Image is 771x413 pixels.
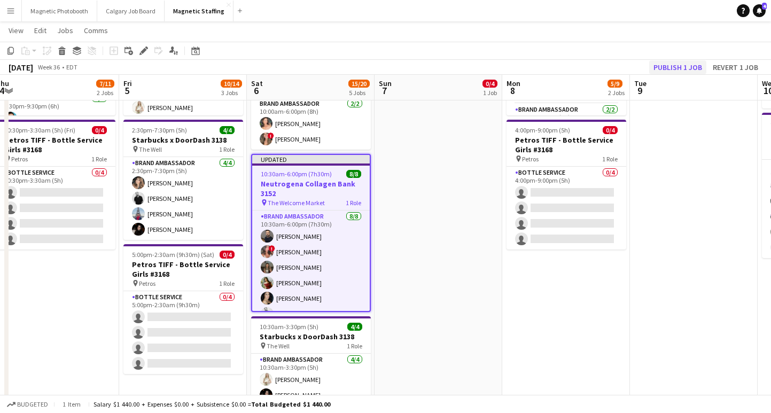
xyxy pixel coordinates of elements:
[269,245,275,252] span: !
[515,126,570,134] span: 4:00pm-9:00pm (5h)
[634,79,647,88] span: Tue
[123,291,243,374] app-card-role: Bottle Service0/45:00pm-2:30am (9h30m)
[165,1,233,21] button: Magnetic Staffing
[34,26,46,35] span: Edit
[251,98,371,150] app-card-role: Brand Ambassador2/210:00am-6:00pm (8h)[PERSON_NAME]![PERSON_NAME]
[219,279,235,287] span: 1 Role
[347,342,362,350] span: 1 Role
[97,1,165,21] button: Calgary Job Board
[91,155,107,163] span: 1 Role
[346,199,361,207] span: 1 Role
[505,84,520,97] span: 8
[66,63,77,71] div: EDT
[84,26,108,35] span: Comms
[762,3,767,10] span: 4
[251,79,263,88] span: Sat
[4,126,75,134] span: 10:30pm-3:30am (5h) (Fri)
[252,179,370,198] h3: Neutrogena Collagen Bank 3152
[22,1,97,21] button: Magnetic Photobooth
[608,89,625,97] div: 2 Jobs
[268,133,274,139] span: !
[252,211,370,355] app-card-role: Brand Ambassador8/810:30am-6:00pm (7h30m)[PERSON_NAME]![PERSON_NAME][PERSON_NAME][PERSON_NAME][PE...
[17,401,48,408] span: Budgeted
[35,63,62,71] span: Week 36
[123,79,132,88] span: Fri
[649,60,706,74] button: Publish 1 job
[708,60,762,74] button: Revert 1 job
[267,342,290,350] span: The Well
[123,120,243,240] app-job-card: 2:30pm-7:30pm (5h)4/4Starbucks x DoorDash 3138 The Well1 RoleBrand Ambassador4/42:30pm-7:30pm (5h...
[139,279,155,287] span: Petros
[250,84,263,97] span: 6
[123,260,243,279] h3: Petros TIFF - Bottle Service Girls #3168
[92,126,107,134] span: 0/4
[379,79,392,88] span: Sun
[347,323,362,331] span: 4/4
[603,126,618,134] span: 0/4
[30,24,51,37] a: Edit
[349,89,369,97] div: 5 Jobs
[251,154,371,312] app-job-card: Updated10:30am-6:00pm (7h30m)8/8Neutrogena Collagen Bank 3152 The Welcome Market1 RoleBrand Ambas...
[53,24,77,37] a: Jobs
[220,251,235,259] span: 0/4
[5,399,50,410] button: Budgeted
[346,170,361,178] span: 8/8
[633,84,647,97] span: 9
[608,80,622,88] span: 5/9
[483,89,497,97] div: 1 Job
[132,126,187,134] span: 2:30pm-7:30pm (5h)
[251,400,330,408] span: Total Budgeted $1 440.00
[260,323,318,331] span: 10:30am-3:30pm (5h)
[507,104,626,155] app-card-role: Brand Ambassador2/24:00pm-9:00pm (5h)
[220,126,235,134] span: 4/4
[507,135,626,154] h3: Petros TIFF - Bottle Service Girls #3168
[80,24,112,37] a: Comms
[507,79,520,88] span: Mon
[261,170,332,178] span: 10:30am-6:00pm (7h30m)
[251,60,371,150] app-job-card: 10:00am-6:00pm (8h)2/2BMW - Golf Tournament 3161 Marine Drive Golf Club1 RoleBrand Ambassador2/21...
[96,80,114,88] span: 7/11
[348,80,370,88] span: 15/20
[268,199,325,207] span: The Welcome Market
[221,80,242,88] span: 10/14
[57,26,73,35] span: Jobs
[753,4,766,17] a: 4
[94,400,330,408] div: Salary $1 440.00 + Expenses $0.00 + Subsistence $0.00 =
[252,155,370,163] div: Updated
[377,84,392,97] span: 7
[59,400,84,408] span: 1 item
[9,62,33,73] div: [DATE]
[97,89,114,97] div: 2 Jobs
[482,80,497,88] span: 0/4
[9,26,24,35] span: View
[251,332,371,341] h3: Starbucks x DoorDash 3138
[123,157,243,240] app-card-role: Brand Ambassador4/42:30pm-7:30pm (5h)[PERSON_NAME][PERSON_NAME][PERSON_NAME][PERSON_NAME]
[507,120,626,250] app-job-card: 4:00pm-9:00pm (5h)0/4Petros TIFF - Bottle Service Girls #3168 Petros1 RoleBottle Service0/44:00pm...
[507,167,626,250] app-card-role: Bottle Service0/44:00pm-9:00pm (5h)
[221,89,242,97] div: 3 Jobs
[123,244,243,374] app-job-card: 5:00pm-2:30am (9h30m) (Sat)0/4Petros TIFF - Bottle Service Girls #3168 Petros1 RoleBottle Service...
[219,145,235,153] span: 1 Role
[123,135,243,145] h3: Starbucks x DoorDash 3138
[522,155,539,163] span: Petros
[132,251,214,259] span: 5:00pm-2:30am (9h30m) (Sat)
[122,84,132,97] span: 5
[139,145,162,153] span: The Well
[11,155,28,163] span: Petros
[602,155,618,163] span: 1 Role
[4,24,28,37] a: View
